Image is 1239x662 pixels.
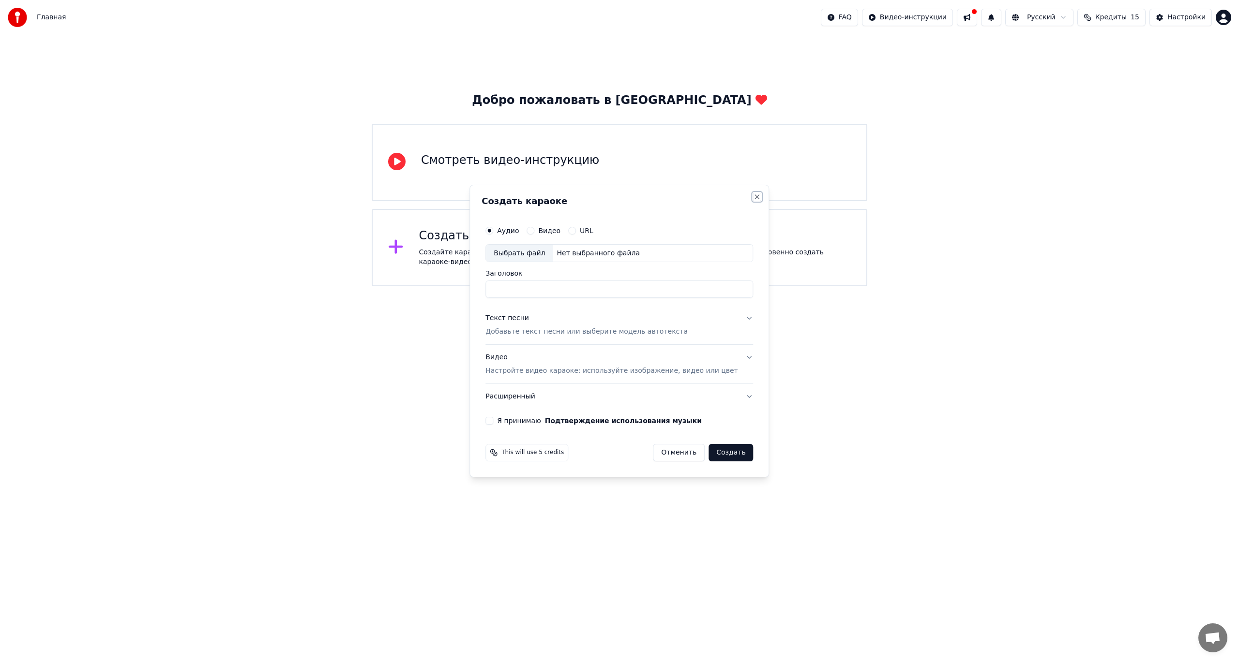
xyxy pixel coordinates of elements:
[497,417,702,424] label: Я принимаю
[485,327,688,337] p: Добавьте текст песни или выберите модель автотекста
[485,353,738,376] div: Видео
[538,227,560,234] label: Видео
[485,270,753,277] label: Заголовок
[497,227,519,234] label: Аудио
[653,444,705,461] button: Отменить
[580,227,593,234] label: URL
[545,417,702,424] button: Я принимаю
[485,366,738,376] p: Настройте видео караоке: используйте изображение, видео или цвет
[486,245,553,262] div: Выбрать файл
[553,249,644,258] div: Нет выбранного файла
[482,197,757,206] h2: Создать караоке
[485,314,529,324] div: Текст песни
[485,384,753,409] button: Расширенный
[501,449,564,456] span: This will use 5 credits
[485,345,753,384] button: ВидеоНастройте видео караоке: используйте изображение, видео или цвет
[709,444,753,461] button: Создать
[485,306,753,345] button: Текст песниДобавьте текст песни или выберите модель автотекста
